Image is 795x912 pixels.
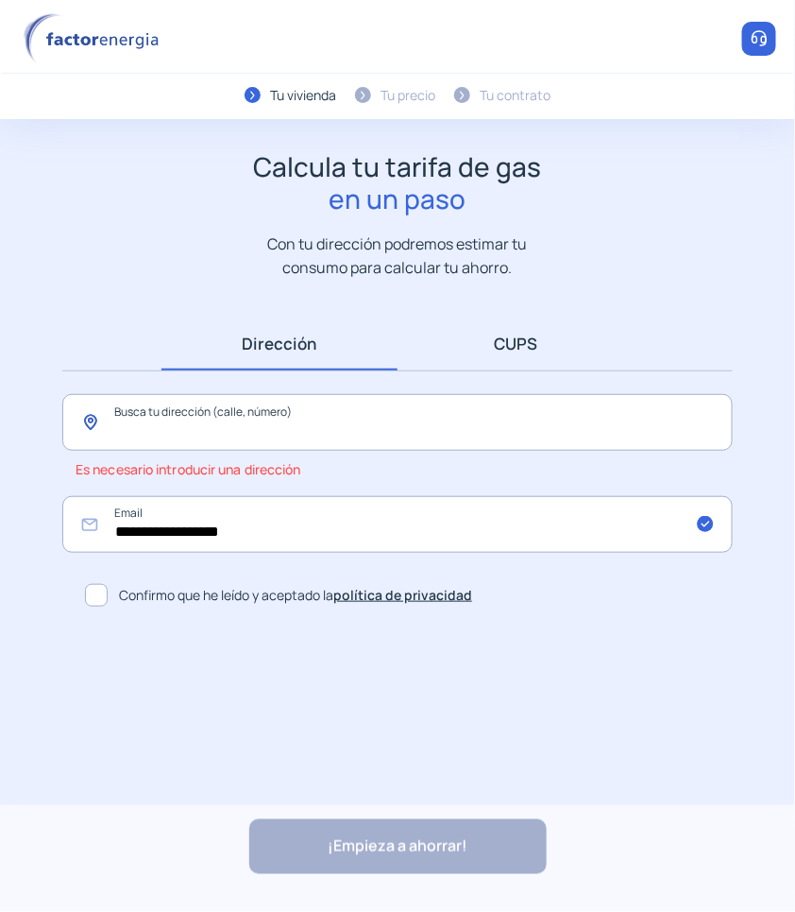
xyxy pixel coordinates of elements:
span: Confirmo que he leído y aceptado la [119,585,472,606]
span: en un paso [254,183,542,215]
img: llamar [750,29,769,48]
a: Dirección [161,317,397,370]
p: Con tu dirección podremos estimar tu consumo para calcular tu ahorro. [249,232,547,279]
a: política de privacidad [333,586,472,604]
div: Tu contrato [480,85,550,106]
h1: Calcula tu tarifa de gas [254,151,542,215]
a: CUPS [397,317,634,370]
div: Tu vivienda [270,85,336,106]
span: Es necesario introducir una dirección [76,451,301,489]
div: Tu precio [381,85,435,106]
img: logo factor [19,13,170,65]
